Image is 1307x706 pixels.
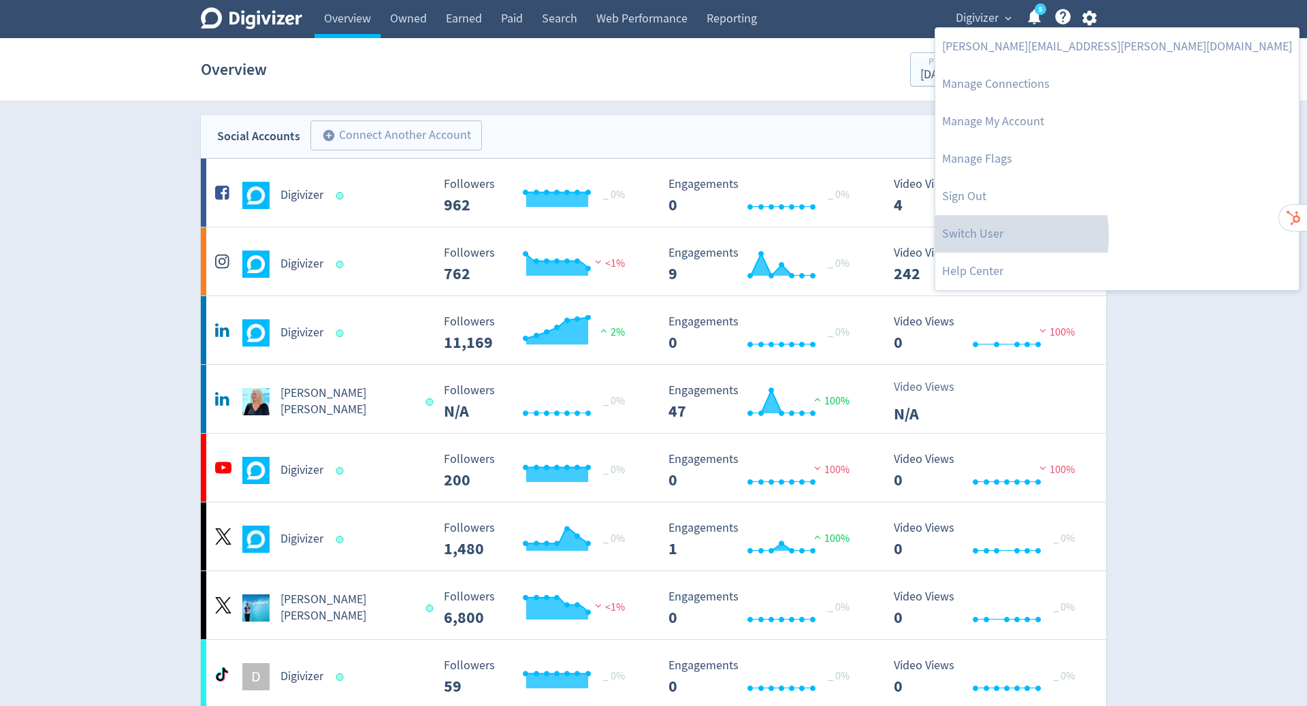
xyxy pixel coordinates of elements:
[935,103,1299,140] a: Manage My Account
[935,28,1299,65] a: [PERSON_NAME][EMAIL_ADDRESS][PERSON_NAME][DOMAIN_NAME]
[935,65,1299,103] a: Manage Connections
[935,215,1299,253] a: Switch User
[935,140,1299,178] a: Manage Flags
[935,178,1299,215] a: Log out
[935,253,1299,290] a: Help Center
